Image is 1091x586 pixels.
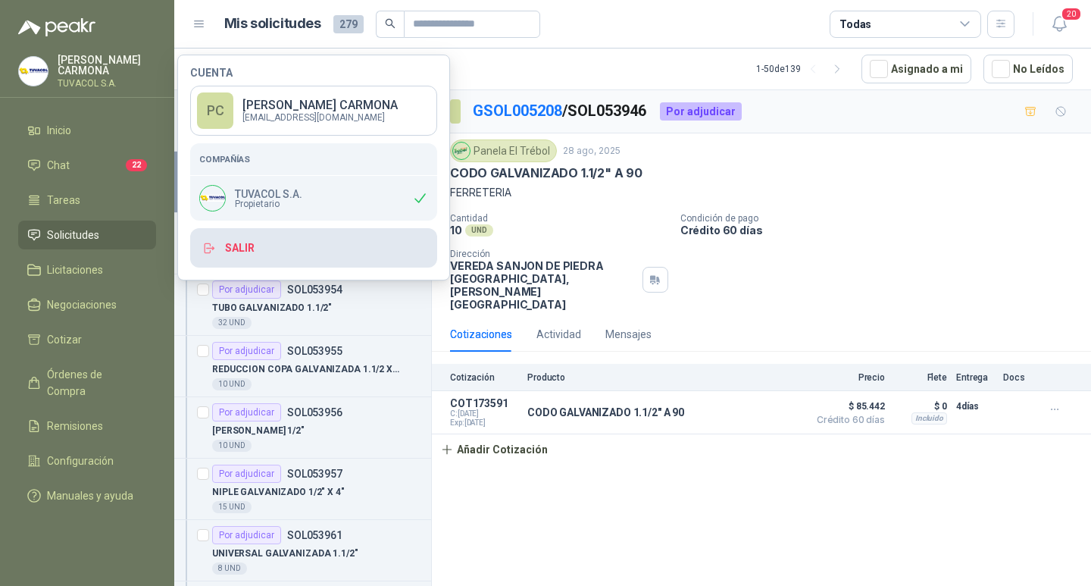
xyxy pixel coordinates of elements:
a: Órdenes de Compra [18,360,156,406]
a: PC[PERSON_NAME] CARMONA[EMAIL_ADDRESS][DOMAIN_NAME] [190,86,437,136]
p: Flete [894,372,947,383]
div: UND [465,224,493,237]
p: SOL053957 [287,468,342,479]
div: 10 UND [212,378,252,390]
p: Docs [1003,372,1033,383]
div: Por adjudicar [212,403,281,421]
a: Remisiones [18,412,156,440]
a: Inicio [18,116,156,145]
img: Company Logo [200,186,225,211]
p: NIPLE GALVANIZADO 1/2" X 4" [212,485,345,500]
a: Por adjudicarSOL053954TUBO GALVANIZADO 1.1/2"32 UND [174,274,431,336]
h1: Mis solicitudes [224,13,321,35]
button: No Leídos [983,55,1073,83]
a: GSOL005208 [473,102,562,120]
img: Company Logo [19,57,48,86]
span: 20 [1061,7,1082,21]
p: CODO GALVANIZADO 1.1/2" A 90 [527,406,684,418]
p: Precio [809,372,885,383]
span: Configuración [47,453,114,469]
span: Inicio [47,122,71,139]
a: Por adjudicarSOL053955REDUCCION COPA GALVANIZADA 1.1/2 X 1/2"10 UND [174,336,431,397]
div: PC [197,92,233,129]
p: TUVACOL S.A. [235,189,302,199]
div: Incluido [911,412,947,425]
p: Producto [527,372,800,383]
p: FERRETERIA [450,184,1073,201]
p: SOL053961 [287,530,342,541]
p: Cotización [450,372,518,383]
p: Cantidad [450,213,668,224]
a: Por adjudicarSOL053956[PERSON_NAME] 1/2"10 UND [174,397,431,459]
img: Logo peakr [18,18,95,36]
p: SOL053955 [287,346,342,356]
div: Por adjudicar [660,102,742,121]
div: Por adjudicar [212,526,281,544]
button: Añadir Cotización [432,434,556,465]
a: Chat22 [18,151,156,180]
button: Salir [190,228,437,268]
p: SOL053954 [287,284,342,295]
span: C: [DATE] [450,409,518,418]
div: Cotizaciones [450,326,512,343]
div: 1 - 50 de 139 [756,57,849,81]
div: Actividad [536,326,581,343]
p: 28 ago, 2025 [563,144,621,158]
span: Licitaciones [47,262,103,278]
p: [PERSON_NAME] CARMONA [242,99,398,111]
p: [EMAIL_ADDRESS][DOMAIN_NAME] [242,113,398,122]
div: 10 UND [212,440,252,452]
span: Crédito 60 días [809,415,885,425]
h4: Cuenta [190,67,437,78]
span: Exp: [DATE] [450,418,518,428]
a: Por adjudicarSOL053957NIPLE GALVANIZADO 1/2" X 4"15 UND [174,459,431,520]
span: Remisiones [47,418,103,434]
button: Asignado a mi [861,55,971,83]
span: $ 85.442 [809,397,885,415]
a: Cotizar [18,325,156,354]
p: [PERSON_NAME] 1/2" [212,424,305,438]
p: SOL053956 [287,407,342,418]
div: Por adjudicar [212,465,281,483]
span: 22 [126,159,147,171]
h5: Compañías [199,152,428,166]
div: 32 UND [212,317,252,329]
span: Manuales y ayuda [47,487,133,504]
button: 20 [1046,11,1073,38]
span: Cotizar [47,331,82,348]
div: Por adjudicar [212,342,281,360]
a: Manuales y ayuda [18,481,156,510]
span: Propietario [235,199,302,208]
p: VEREDA SANJON DE PIEDRA [GEOGRAPHIC_DATA] , [PERSON_NAME][GEOGRAPHIC_DATA] [450,259,636,311]
p: Entrega [956,372,994,383]
span: Órdenes de Compra [47,366,142,400]
div: Panela El Trébol [450,139,557,162]
p: TUBO GALVANIZADO 1.1/2" [212,301,332,315]
div: Company LogoTUVACOL S.A.Propietario [190,176,437,221]
p: CODO GALVANIZADO 1.1/2" A 90 [450,165,642,181]
a: Solicitudes [18,221,156,249]
span: Negociaciones [47,296,117,313]
span: Solicitudes [47,227,99,243]
p: [PERSON_NAME] CARMONA [58,55,156,76]
span: Tareas [47,192,80,208]
div: Mensajes [605,326,652,343]
span: Chat [47,157,70,174]
p: / SOL053946 [473,99,648,123]
a: Negociaciones [18,290,156,319]
div: 15 UND [212,501,252,513]
p: UNIVERSAL GALVANIZADA 1.1/2" [212,547,358,561]
p: 4 días [956,397,994,415]
a: Tareas [18,186,156,215]
p: Dirección [450,249,636,259]
p: Condición de pago [680,213,1085,224]
div: Por adjudicar [212,280,281,299]
p: TUVACOL S.A. [58,79,156,88]
div: Todas [839,16,871,33]
p: Crédito 60 días [680,224,1085,237]
p: REDUCCION COPA GALVANIZADA 1.1/2 X 1/2" [212,362,401,377]
div: 8 UND [212,562,247,575]
span: search [385,18,395,29]
a: Por adjudicarSOL053961UNIVERSAL GALVANIZADA 1.1/2"8 UND [174,520,431,581]
p: $ 0 [894,397,947,415]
